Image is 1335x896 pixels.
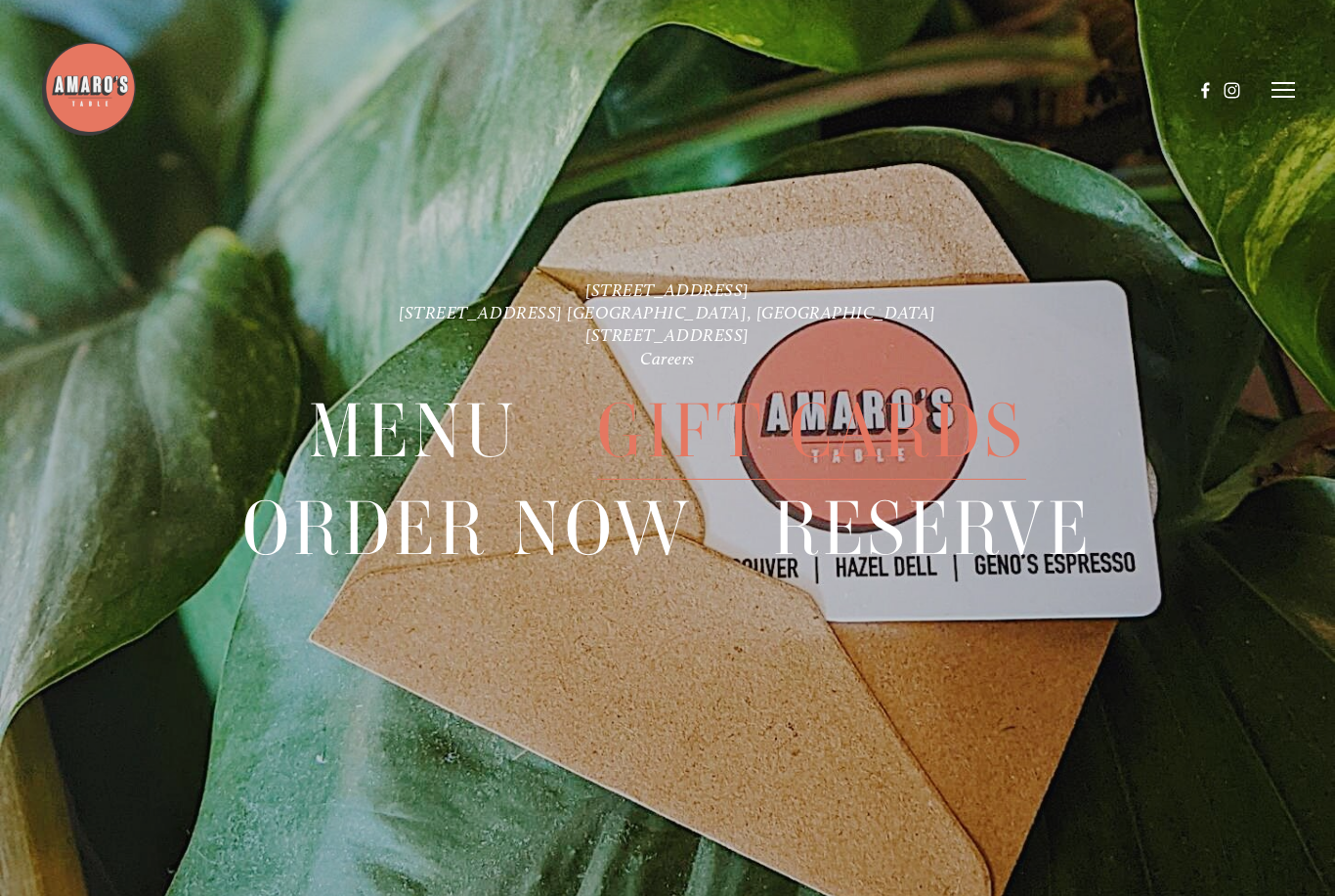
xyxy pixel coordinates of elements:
span: Menu [309,383,517,480]
a: [STREET_ADDRESS] [GEOGRAPHIC_DATA], [GEOGRAPHIC_DATA] [399,302,936,322]
span: Gift Cards [597,383,1025,480]
a: Gift Cards [597,383,1025,479]
span: Order Now [242,481,693,577]
a: Menu [309,383,517,479]
a: Reserve [773,481,1093,576]
img: Amaro's Table [40,40,138,138]
span: Reserve [773,481,1093,577]
a: [STREET_ADDRESS] [585,278,750,299]
a: [STREET_ADDRESS] [585,324,750,345]
a: Careers [640,348,695,368]
a: Order Now [242,481,693,576]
